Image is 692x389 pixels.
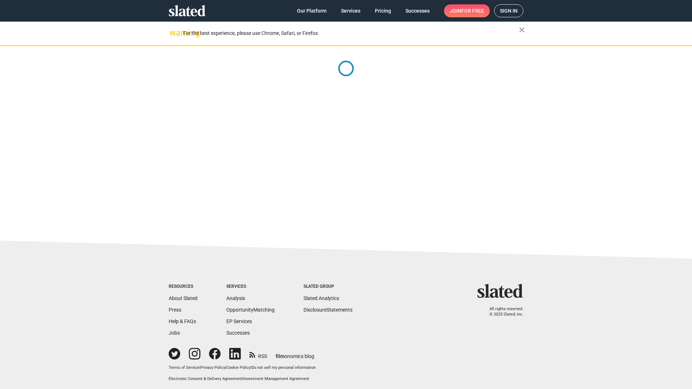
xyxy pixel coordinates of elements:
[225,365,226,370] span: |
[226,318,252,324] a: EP Services
[276,353,284,359] span: film
[169,365,199,370] a: Terms of Service
[226,365,250,370] a: Cookie Policy
[199,365,200,370] span: |
[242,376,243,381] span: |
[243,376,309,381] a: Investment Management Agreement
[200,365,225,370] a: Privacy Policy
[375,4,391,17] span: Pricing
[226,284,275,290] div: Services
[169,307,181,313] a: Press
[169,295,198,301] a: About Slated
[405,4,430,17] span: Successes
[400,4,435,17] a: Successes
[518,26,526,34] mat-icon: close
[169,28,178,37] mat-icon: warning
[226,295,245,301] a: Analysis
[169,318,196,324] a: Help & FAQs
[303,307,352,313] a: DisclosureStatements
[250,365,252,370] span: |
[226,307,275,313] a: OpportunityMatching
[369,4,397,17] a: Pricing
[183,28,519,38] div: For the best experience, please use Chrome, Safari, or Firefox.
[461,4,484,17] span: for free
[303,295,339,301] a: Slated Analytics
[450,4,484,17] span: Join
[291,4,332,17] a: Our Platform
[303,284,352,290] div: Slated Group
[169,284,198,290] div: Resources
[494,4,523,17] a: Sign in
[169,376,242,381] a: Electronic Consent & Delivery Agreement
[500,5,518,17] span: Sign in
[169,330,180,336] a: Jobs
[226,330,250,336] a: Successes
[276,347,314,360] a: filmonomics blog
[252,365,316,371] button: Do not sell my personal information
[249,349,267,360] a: RSS
[297,4,327,17] span: Our Platform
[482,307,523,317] p: All rights reserved. © 2025 Slated, Inc.
[341,4,360,17] span: Services
[335,4,366,17] a: Services
[444,4,490,17] a: Joinfor free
